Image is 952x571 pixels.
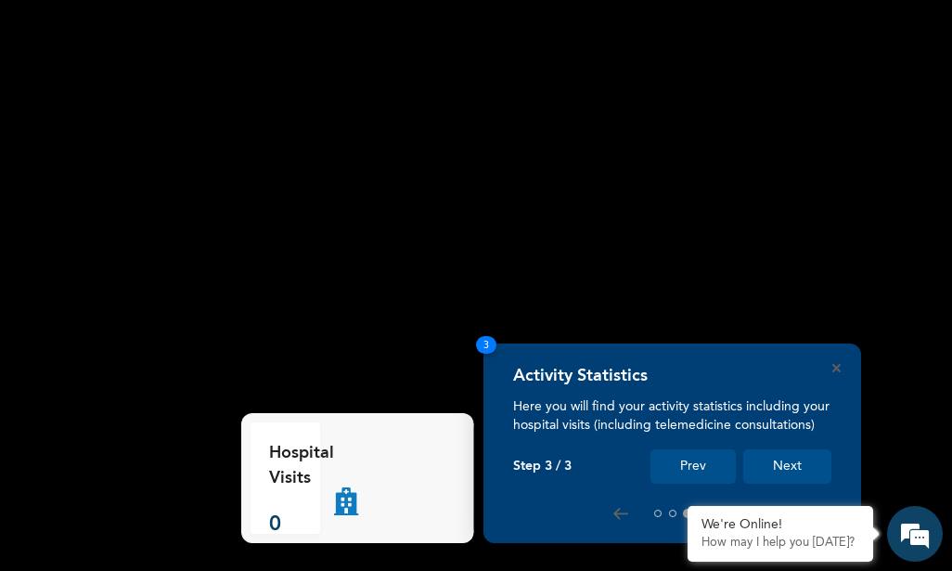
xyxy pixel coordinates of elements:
[476,336,496,354] span: 3
[34,93,75,139] img: d_794563401_company_1708531726252_794563401
[743,449,831,484] button: Next
[182,475,354,533] div: FAQs
[9,508,182,521] span: Conversation
[108,186,256,373] span: We're online!
[701,517,859,533] div: We're Online!
[513,459,572,474] p: Step 3 / 3
[269,510,334,540] p: 0
[701,536,859,551] p: How may I help you today?
[269,441,334,491] p: Hospital Visits
[513,397,831,435] p: Here you will find your activity statistics including your hospital visits (including telemedicin...
[96,104,312,128] div: Chat with us now
[650,449,736,484] button: Prev
[513,366,648,386] h4: Activity Statistics
[832,364,841,372] button: Close
[304,9,349,54] div: Minimize live chat window
[9,410,354,475] textarea: Type your message and hit 'Enter'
